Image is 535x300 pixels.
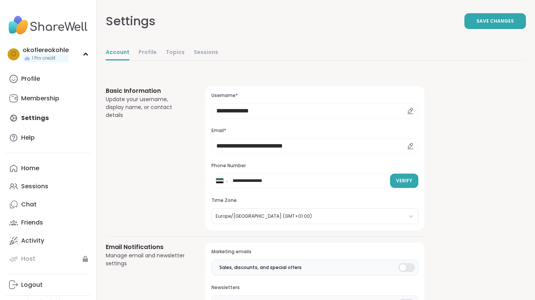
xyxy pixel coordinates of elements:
[6,70,90,88] a: Profile
[6,195,90,214] a: Chat
[211,163,418,169] h3: Phone Number
[21,164,39,172] div: Home
[21,134,35,142] div: Help
[211,128,418,134] h3: Email*
[464,13,526,29] button: Save Changes
[11,49,16,59] span: o
[6,129,90,147] a: Help
[211,285,418,291] h3: Newsletters
[6,232,90,250] a: Activity
[396,177,412,184] span: Verify
[219,264,302,271] span: Sales, discounts, and special offers
[106,243,187,252] h3: Email Notifications
[106,86,187,95] h3: Basic Information
[211,249,418,255] h3: Marketing emails
[6,177,90,195] a: Sessions
[6,214,90,232] a: Friends
[194,45,218,60] a: Sessions
[211,92,418,99] h3: Username*
[21,94,59,103] div: Membership
[21,182,48,191] div: Sessions
[6,276,90,294] a: Logout
[21,281,43,289] div: Logout
[6,89,90,108] a: Membership
[106,45,130,60] a: Account
[6,12,90,38] img: ShareWell Nav Logo
[21,218,43,227] div: Friends
[21,200,37,209] div: Chat
[106,12,156,30] div: Settings
[106,252,187,268] div: Manage email and newsletter settings
[106,95,187,119] div: Update your username, display name, or contact details
[211,197,418,204] h3: Time Zone
[6,159,90,177] a: Home
[21,255,35,263] div: Host
[166,45,185,60] a: Topics
[32,55,56,62] span: 1 Pro credit
[21,75,40,83] div: Profile
[23,46,69,54] div: okoflereokohle
[21,237,44,245] div: Activity
[390,174,418,188] button: Verify
[476,18,514,25] span: Save Changes
[6,250,90,268] a: Host
[139,45,157,60] a: Profile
